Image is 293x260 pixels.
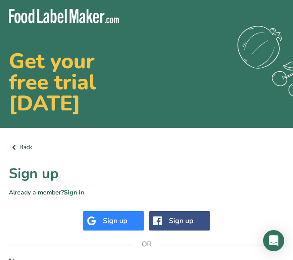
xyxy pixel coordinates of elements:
img: Food Label Maker [9,9,119,23]
h1: Sign up [9,163,284,184]
h2: Get your free trial [DATE] [9,51,284,114]
p: Already a member? [9,188,284,197]
a: Sign in [64,188,84,197]
div: Sign up [169,216,193,226]
div: Open Intercom Messenger [263,230,284,251]
a: Back [9,142,284,153]
div: Sign up [103,216,127,226]
span: OR [133,231,160,257]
